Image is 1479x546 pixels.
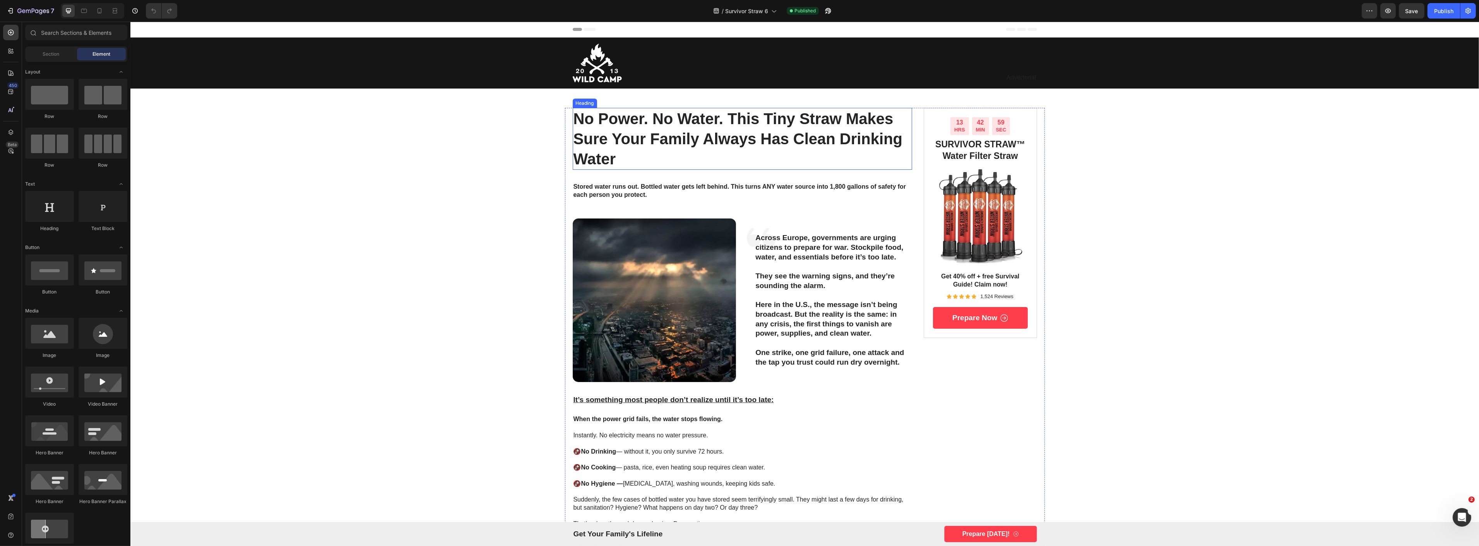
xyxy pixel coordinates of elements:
[25,352,74,359] div: Image
[79,352,127,359] div: Image
[451,442,486,449] strong: No Cooking
[79,162,127,169] div: Row
[824,105,834,112] p: HRS
[625,212,775,240] p: Across Europe, governments are urging citizens to prepare for war. Stockpile food, water, and ess...
[25,498,74,505] div: Hero Banner
[25,113,74,120] div: Row
[1405,8,1418,14] span: Save
[79,449,127,456] div: Hero Banner
[1434,7,1453,15] div: Publish
[79,401,127,408] div: Video Banner
[25,225,74,232] div: Heading
[803,147,897,244] img: gempages_565658406589825953-4143bdac-2c00-4ede-9087-babf5a088a06.webp
[803,285,897,307] a: Prepare now
[443,498,781,507] p: That’s when the real danger begins. Desperation.
[130,22,1479,546] iframe: Design area
[25,181,35,188] span: Text
[25,25,127,40] input: Search Sections & Elements
[79,498,127,505] div: Hero Banner Parallax
[442,22,491,61] img: gempages_565658406589825953-640c6bfb-d631-4571-bd7f-3daca0768cd3.svg
[443,458,781,466] p: 🚱 [MEDICAL_DATA], washing wounds, keeping kids safe.
[25,307,39,314] span: Media
[846,97,855,105] div: 42
[681,52,906,60] p: Advertorial
[625,326,775,345] p: One strike, one grid failure, one attack and the tap you trust could run dry overnight.
[25,401,74,408] div: Video
[3,3,58,19] button: 7
[866,97,876,105] div: 59
[79,225,127,232] div: Text Block
[25,162,74,169] div: Row
[443,374,781,383] p: It’s something most people don’t realize until it’s too late:
[822,292,867,301] p: Prepare now
[25,244,39,251] span: Button
[794,7,816,14] span: Published
[1428,3,1460,19] button: Publish
[443,442,781,450] p: 🚱 — pasta, rice, even heating soup requires clean water.
[803,251,897,267] p: Get 40% off + free Survival Guide! Claim now!
[1453,508,1471,527] iframe: Intercom live chat
[92,51,110,58] span: Element
[443,394,592,401] strong: When the power grid fails, the water stops flowing.
[866,105,876,112] p: SEC
[442,86,782,148] h1: no power. no water. this tiny straw makes sure your family always has clean drinking water
[850,272,883,278] p: 1,524 Reviews
[443,474,781,490] p: Suddenly, the few cases of bottled water you have stored seem terrifyingly small. They might last...
[803,116,897,141] h2: SURVIVOR STRAW™ Water Filter Straw
[814,504,907,520] a: Prepare [DATE]!
[7,82,19,89] div: 450
[1399,3,1424,19] button: Save
[442,197,606,360] img: gempages_565658406589825953-aef4eee2-884d-41c3-9a56-ede119b40f04.webp
[722,7,724,15] span: /
[625,250,775,269] p: They see the warning signs, and they’re sounding the alarm.
[451,427,486,433] strong: No Drinking
[25,68,40,75] span: Layout
[443,426,781,434] p: 🚱 — without it, you only survive 72 hours.
[846,105,855,112] p: MIN
[451,459,493,465] strong: No Hygiene —
[443,162,776,176] strong: Stored water runs out. Bottled water gets left behind. This turns ANY water source into 1,800 gal...
[444,78,465,85] div: Heading
[115,241,127,254] span: Toggle open
[115,178,127,190] span: Toggle open
[625,278,775,317] p: Here in the U.S., the message isn’t being broadcast. But the reality is the same: in any crisis, ...
[51,6,54,15] p: 7
[115,66,127,78] span: Toggle open
[25,449,74,456] div: Hero Banner
[25,288,74,295] div: Button
[43,51,60,58] span: Section
[725,7,768,15] span: Survivor Straw 6
[79,288,127,295] div: Button
[443,508,672,517] p: get your family's lifeline
[146,3,177,19] div: Undo/Redo
[115,305,127,317] span: Toggle open
[1469,497,1475,503] span: 2
[824,97,834,105] div: 13
[6,142,19,148] div: Beta
[79,113,127,120] div: Row
[832,508,879,517] p: Prepare [DATE]!
[443,410,781,418] p: Instantly. No electricity means no water pressure.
